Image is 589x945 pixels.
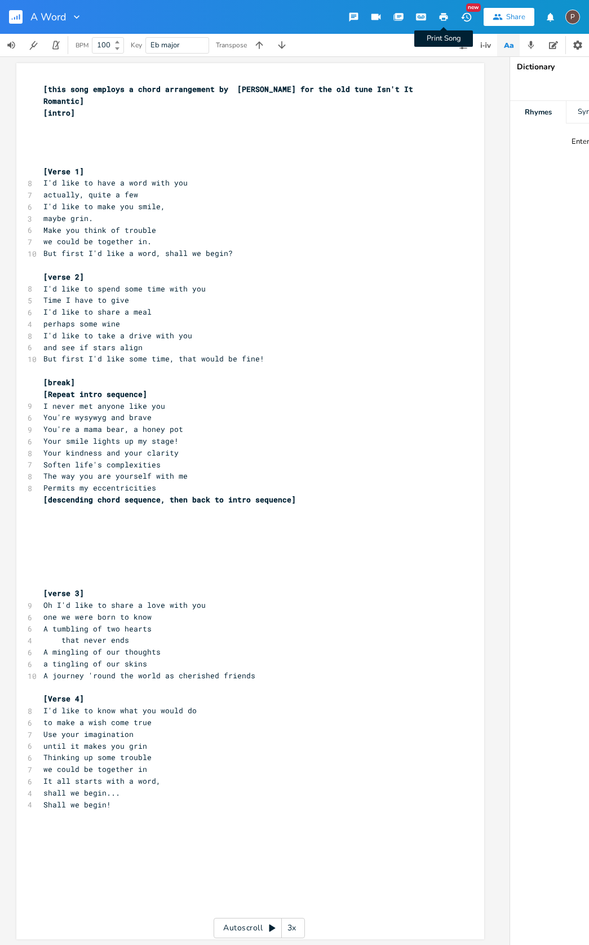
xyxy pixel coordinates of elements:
span: Thinking up some trouble [43,752,152,762]
div: Key [131,42,142,48]
span: You're a mama bear, a honey pot [43,424,183,434]
span: Make you think of trouble [43,225,156,235]
span: It all starts with a word, [43,776,161,786]
span: a tingling of our skins [43,659,147,669]
button: Share [484,8,534,26]
span: I'd like to share a meal [43,307,152,317]
span: A tumbling of two hearts [43,624,152,634]
button: P [565,4,580,30]
span: Use your imagination [43,729,134,739]
span: I'd like to know what you would do [43,705,197,716]
span: Eb major [150,40,180,50]
div: 3x [282,918,302,938]
span: [Verse 4] [43,694,84,704]
span: maybe grin. [43,213,93,223]
span: Oh I'd like to share a love with you [43,600,206,610]
span: I'd like to take a drive with you [43,330,192,341]
div: Paul H [565,10,580,24]
span: [Verse 1] [43,166,84,176]
span: [verse 2] [43,272,84,282]
span: A journey 'round the world as cherished friends [43,670,255,681]
span: I'd like to have a word with you [43,178,188,188]
span: we could be together in. [43,236,152,246]
span: [Repeat intro sequence] [43,389,147,399]
span: and see if stars align [43,342,143,352]
button: Print Song [432,7,455,27]
span: one we were born to know [43,612,152,622]
div: New [466,3,481,12]
span: The way you are yourself with me [43,471,188,481]
span: Soften life's complexities [43,460,161,470]
span: [break] [43,377,75,387]
span: [intro] [43,108,75,118]
div: BPM [76,42,88,48]
span: I'd like to make you smile, [43,201,165,211]
span: I never met anyone like you [43,401,165,411]
span: to make a wish come true [43,717,152,727]
span: Your kindness and your clarity [43,448,179,458]
span: that never ends [43,635,129,645]
span: A mingling of our thoughts [43,647,161,657]
span: shall we begin... [43,788,120,798]
button: New [455,7,477,27]
span: Permits my eccentricities [43,483,156,493]
span: [this song employs a chord arrangement by [PERSON_NAME] for the old tune Isn't It Romantic] [43,84,418,106]
span: actually, quite a few [43,189,138,200]
span: until it makes you grin [43,741,147,751]
span: [verse 3] [43,588,84,598]
span: A Word [30,12,67,22]
span: [descending chord sequence, then back to intro sequence] [43,494,296,505]
span: I'd like to spend some time with you [43,284,206,294]
div: Autoscroll [214,918,305,938]
div: Rhymes [510,101,566,123]
div: Transpose [216,42,247,48]
span: You're wysywyg and brave [43,412,152,422]
span: perhaps some wine [43,319,120,329]
div: Share [506,12,525,22]
span: we could be together in [43,764,147,774]
span: Time I have to give [43,295,129,305]
span: But first I'd like a word, shall we begin? [43,248,233,258]
span: But first I'd like some time, that would be fine! [43,354,264,364]
span: Shall we begin! [43,800,111,810]
span: Your smile lights up my stage! [43,436,179,446]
